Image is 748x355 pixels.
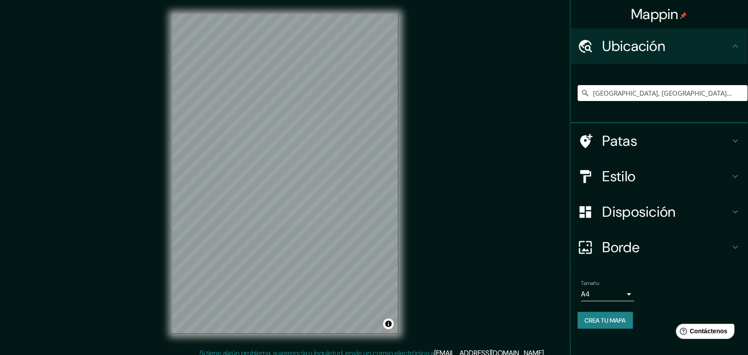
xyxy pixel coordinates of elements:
[585,316,626,324] font: Crea tu mapa
[603,167,636,186] font: Estilo
[571,230,748,265] div: Borde
[581,289,590,299] font: A4
[603,238,640,257] font: Borde
[571,159,748,194] div: Estilo
[578,85,748,101] input: Elige tu ciudad o zona
[571,28,748,64] div: Ubicación
[631,5,679,23] font: Mappin
[578,312,633,329] button: Crea tu mapa
[680,12,687,19] img: pin-icon.png
[383,319,394,329] button: Activar o desactivar atribución
[603,132,638,150] font: Patas
[669,320,738,345] iframe: Lanzador de widgets de ayuda
[581,280,600,287] font: Tamaño
[571,123,748,159] div: Patas
[603,37,666,55] font: Ubicación
[603,203,676,221] font: Disposición
[571,194,748,230] div: Disposición
[581,287,635,301] div: A4
[172,14,398,334] canvas: Mapa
